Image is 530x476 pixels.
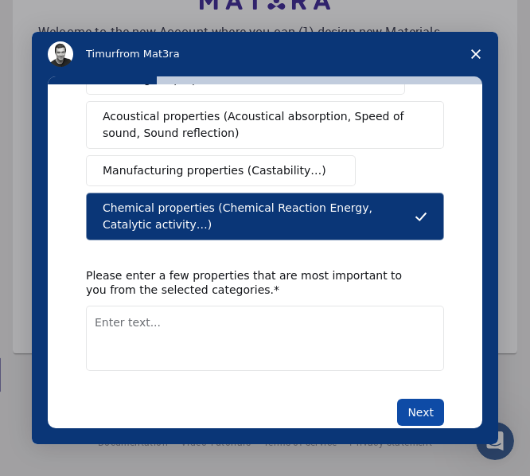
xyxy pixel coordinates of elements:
[86,193,444,240] button: Chemical properties (Chemical Reaction Energy, Catalytic activity…)
[86,155,356,186] button: Manufacturing properties (Castability…)
[86,306,444,371] textarea: Enter text...
[86,101,444,149] button: Acoustical properties (Acoustical absorption, Speed of sound, Sound reflection)
[86,48,115,60] span: Timur
[86,268,420,297] div: Please enter a few properties that are most important to you from the selected categories.
[397,399,444,426] button: Next
[103,162,326,179] span: Manufacturing properties (Castability…)
[115,48,179,60] span: from Mat3ra
[32,11,88,25] span: Soporte
[454,32,498,76] span: Close survey
[48,41,73,67] img: Profile image for Timur
[103,108,419,142] span: Acoustical properties (Acoustical absorption, Speed of sound, Sound reflection)
[103,200,415,233] span: Chemical properties (Chemical Reaction Energy, Catalytic activity…)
